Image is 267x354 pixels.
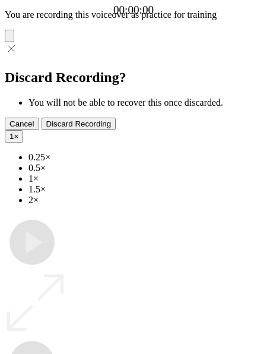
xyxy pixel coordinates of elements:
li: 1× [28,173,262,184]
li: 2× [28,195,262,206]
p: You are recording this voiceover as practice for training [5,10,262,20]
a: 00:00:00 [113,4,154,17]
span: 1 [9,132,14,141]
li: 0.5× [28,163,262,173]
li: 1.5× [28,184,262,195]
button: Discard Recording [42,118,116,130]
li: 0.25× [28,152,262,163]
li: You will not be able to recover this once discarded. [28,97,262,108]
button: 1× [5,130,23,143]
h2: Discard Recording? [5,69,262,86]
button: Cancel [5,118,39,130]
